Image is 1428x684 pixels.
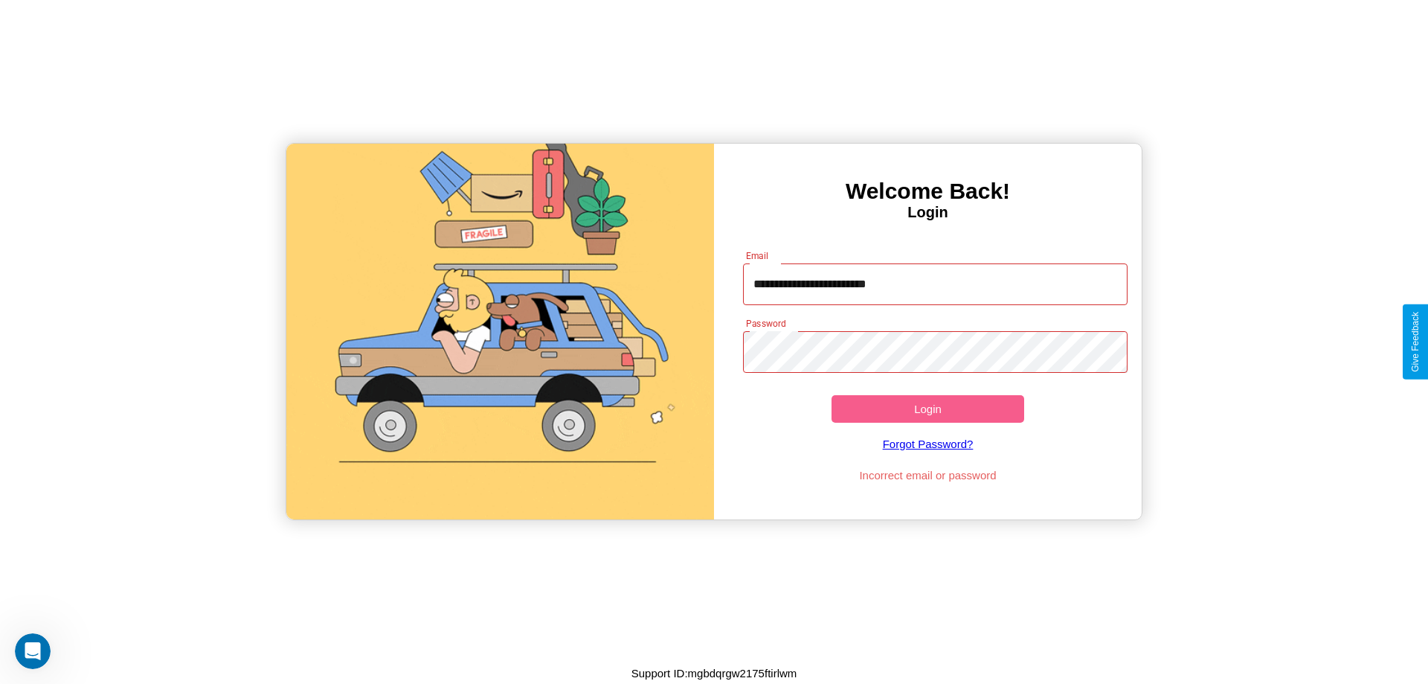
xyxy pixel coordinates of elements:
h3: Welcome Back! [714,179,1142,204]
button: Login [832,395,1024,423]
h4: Login [714,204,1142,221]
a: Forgot Password? [736,423,1121,465]
p: Incorrect email or password [736,465,1121,485]
div: Give Feedback [1410,312,1421,372]
label: Email [746,249,769,262]
img: gif [286,144,714,520]
label: Password [746,317,785,330]
iframe: Intercom live chat [15,633,51,669]
p: Support ID: mgbdqrgw2175ftirlwm [631,663,797,683]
